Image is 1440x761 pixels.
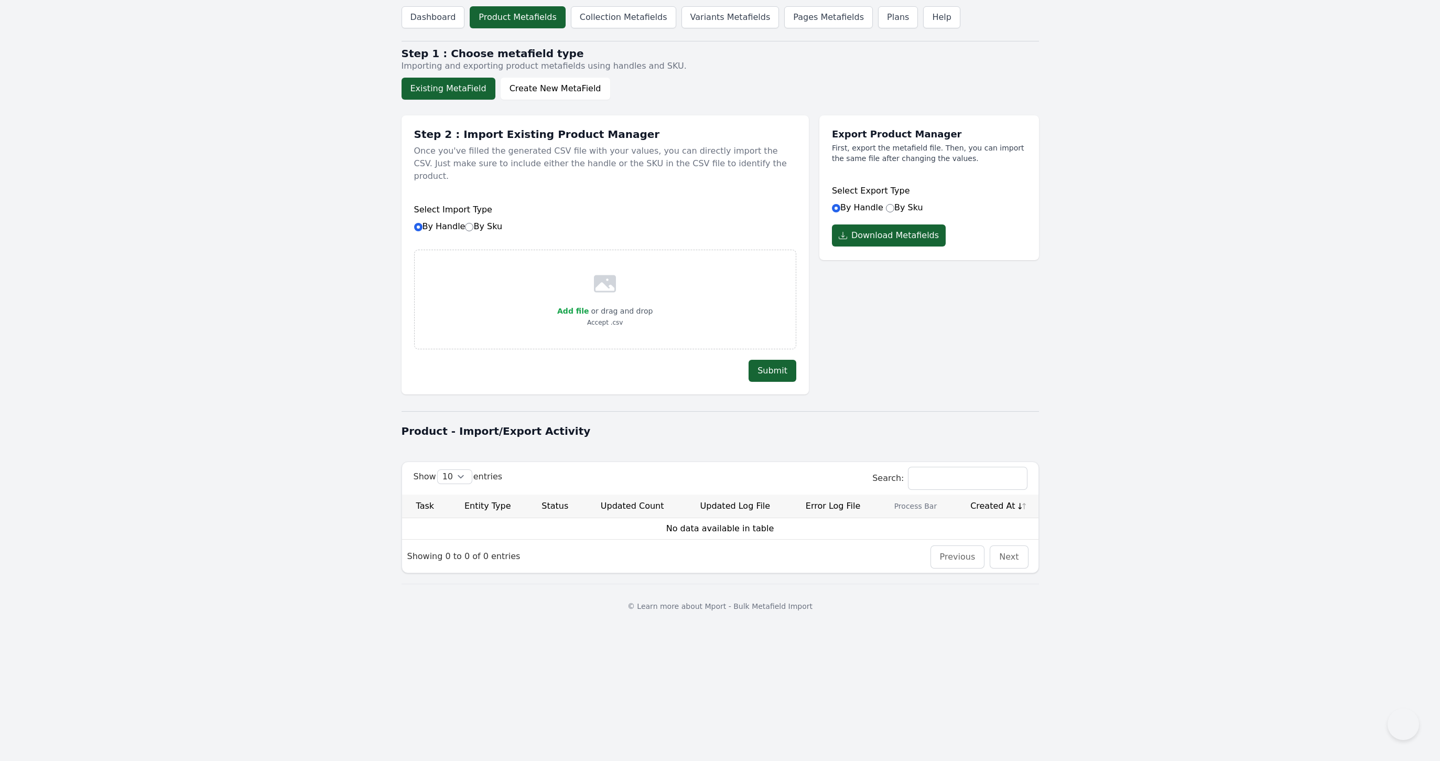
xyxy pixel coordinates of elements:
[589,305,653,317] p: or drag and drop
[749,360,796,382] button: Submit
[832,204,840,212] input: By Handle
[402,543,526,570] div: Showing 0 to 0 of 0 entries
[414,203,796,216] h6: Select Import Type
[402,6,465,28] a: Dashboard
[878,6,918,28] a: Plans
[954,495,1038,518] th: Created At: activate to sort column ascending
[465,223,473,231] input: By Sku
[465,221,502,231] label: By Sku
[886,202,923,212] label: By Sku
[414,141,796,187] p: Once you've filled the generated CSV file with your values, you can directly import the CSV. Just...
[832,185,1026,197] h6: Select Export Type
[438,470,472,484] select: Showentries
[784,6,873,28] a: Pages Metafields
[402,424,1039,438] h1: Product - Import/Export Activity
[571,6,676,28] a: Collection Metafields
[627,602,702,610] span: © Learn more about
[402,60,1039,72] p: Importing and exporting product metafields using handles and SKU.
[940,552,976,562] a: Previous
[402,78,495,100] button: Existing MetaField
[414,128,796,141] h1: Step 2 : Import Existing Product Manager
[557,317,653,328] p: Accept .csv
[402,47,1039,60] h2: Step 1 : Choose metafield type
[832,143,1026,164] p: First, export the metafield file. Then, you can import the same file after changing the values.
[832,202,883,212] label: By Handle
[705,602,813,610] a: Mport - Bulk Metafield Import
[886,204,894,212] input: By Sku
[1388,709,1419,740] iframe: Toggle Customer Support
[999,552,1019,562] a: Next
[470,6,565,28] a: Product Metafields
[832,224,946,246] button: Download Metafields
[402,518,1038,539] td: No data available in table
[414,471,503,481] label: Show entries
[681,6,779,28] a: Variants Metafields
[908,467,1027,489] input: Search:
[501,78,610,100] button: Create New MetaField
[414,221,503,231] label: By Handle
[414,223,423,231] input: By HandleBy Sku
[872,473,1026,483] label: Search:
[557,307,589,315] span: Add file
[832,128,1026,141] h1: Export Product Manager
[923,6,960,28] a: Help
